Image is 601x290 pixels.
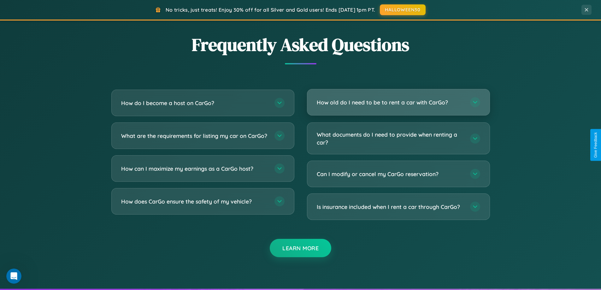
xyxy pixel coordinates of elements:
[121,99,268,107] h3: How do I become a host on CarGo?
[166,7,375,13] span: No tricks, just treats! Enjoy 30% off for all Silver and Gold users! Ends [DATE] 1pm PT.
[111,33,490,57] h2: Frequently Asked Questions
[317,98,464,106] h3: How old do I need to be to rent a car with CarGo?
[380,4,426,15] button: HALLOWEEN30
[593,132,598,158] div: Give Feedback
[121,198,268,205] h3: How does CarGo ensure the safety of my vehicle?
[317,203,464,211] h3: Is insurance included when I rent a car through CarGo?
[6,269,21,284] iframe: Intercom live chat
[317,170,464,178] h3: Can I modify or cancel my CarGo reservation?
[121,165,268,173] h3: How can I maximize my earnings as a CarGo host?
[270,239,331,257] button: Learn More
[317,131,464,146] h3: What documents do I need to provide when renting a car?
[121,132,268,140] h3: What are the requirements for listing my car on CarGo?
